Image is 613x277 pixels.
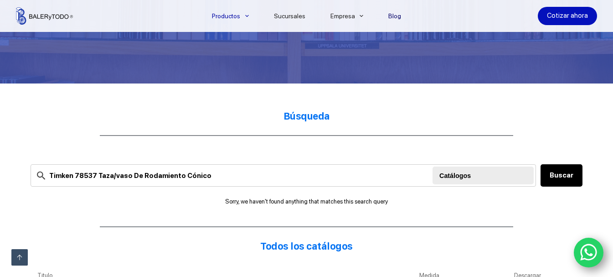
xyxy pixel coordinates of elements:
[31,198,582,205] p: Sorry, we haven't found anything that matches this search query
[31,164,536,187] input: Search files...
[11,249,28,266] a: Ir arriba
[260,240,353,252] strong: Todos los catálogos
[16,7,73,25] img: Balerytodo
[36,170,47,181] img: search-24.svg
[541,164,582,187] button: Buscar
[574,238,604,268] a: WhatsApp
[283,110,330,122] strong: Búsqueda
[538,7,597,25] a: Cotizar ahora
